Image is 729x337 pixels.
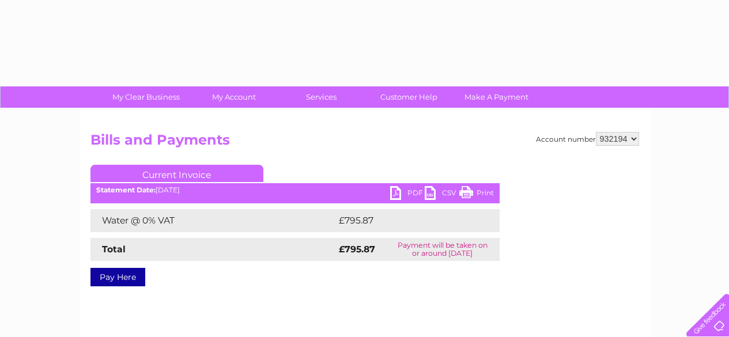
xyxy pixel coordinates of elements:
a: Make A Payment [449,86,544,108]
strong: £795.87 [339,244,375,255]
a: Services [274,86,369,108]
a: Print [459,186,494,203]
b: Statement Date: [96,185,156,194]
a: Customer Help [361,86,456,108]
td: Payment will be taken on or around [DATE] [386,238,499,261]
a: Pay Here [90,268,145,286]
a: My Account [186,86,281,108]
td: £795.87 [336,209,479,232]
a: PDF [390,186,425,203]
div: Account number [536,132,639,146]
a: CSV [425,186,459,203]
a: Current Invoice [90,165,263,182]
strong: Total [102,244,126,255]
div: [DATE] [90,186,500,194]
h2: Bills and Payments [90,132,639,154]
td: Water @ 0% VAT [90,209,336,232]
a: My Clear Business [99,86,194,108]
